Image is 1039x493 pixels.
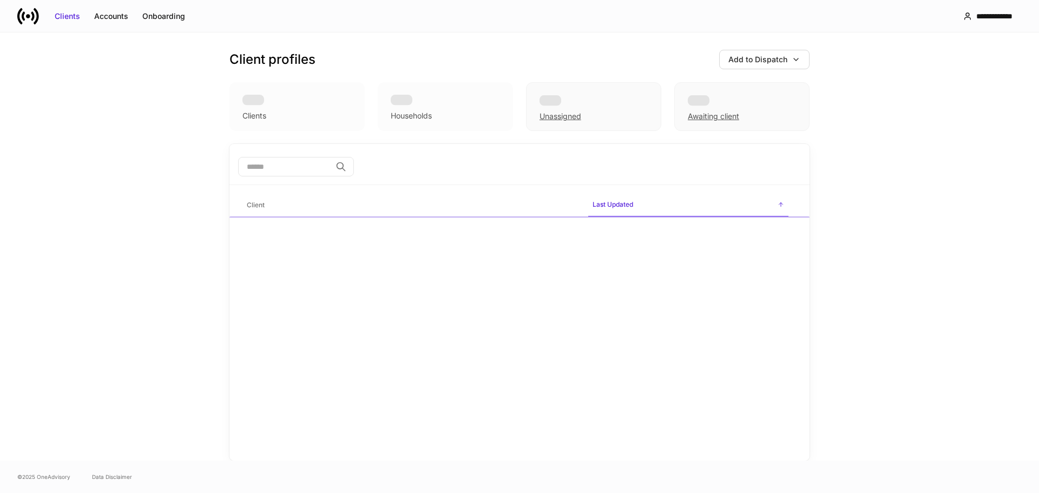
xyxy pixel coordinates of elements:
[391,110,432,121] div: Households
[87,8,135,25] button: Accounts
[688,111,739,122] div: Awaiting client
[728,54,787,65] div: Add to Dispatch
[135,8,192,25] button: Onboarding
[229,51,315,68] h3: Client profiles
[247,200,265,210] h6: Client
[92,472,132,481] a: Data Disclaimer
[719,50,810,69] button: Add to Dispatch
[242,194,580,216] span: Client
[674,82,810,131] div: Awaiting client
[94,11,128,22] div: Accounts
[540,111,581,122] div: Unassigned
[17,472,70,481] span: © 2025 OneAdvisory
[55,11,80,22] div: Clients
[526,82,661,131] div: Unassigned
[242,110,266,121] div: Clients
[142,11,185,22] div: Onboarding
[588,194,788,217] span: Last Updated
[48,8,87,25] button: Clients
[593,199,633,209] h6: Last Updated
